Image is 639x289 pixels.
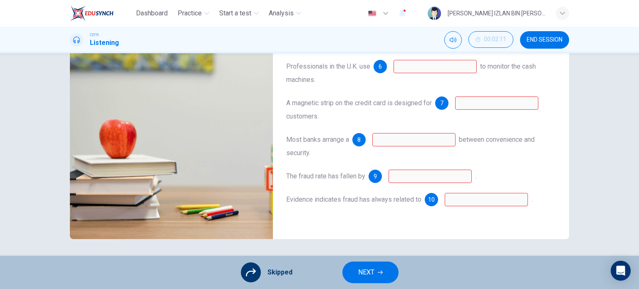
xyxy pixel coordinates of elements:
img: EduSynch logo [70,5,114,22]
div: Mute [444,31,462,49]
button: NEXT [342,262,399,283]
span: Evidence indicates fraud has always related to [286,195,421,203]
div: Hide [468,31,513,49]
span: Professionals in the U.K. use [286,62,370,70]
span: Most banks arrange a [286,136,349,143]
span: Practice [178,8,202,18]
span: customers. [286,112,319,120]
span: . [531,195,532,203]
div: Open Intercom Messenger [611,261,631,281]
span: The fraud rate has fallen by [286,172,365,180]
button: END SESSION [520,31,569,49]
span: NEXT [358,267,374,278]
div: [PERSON_NAME] IZLAN BIN [PERSON_NAME] [448,8,546,18]
img: en [367,10,377,17]
img: Credit Card Fraud [70,37,273,239]
button: Practice [174,6,213,21]
span: 00:02:11 [484,36,506,43]
span: . [475,172,476,180]
span: A magnetic strip on the credit card is designed for [286,99,432,107]
span: END SESSION [527,37,562,43]
span: 9 [374,173,377,179]
span: 7 [440,100,443,106]
span: Skipped [267,267,292,277]
a: EduSynch logo [70,5,133,22]
button: Start a test [216,6,262,21]
img: Profile picture [428,7,441,20]
button: Analysis [265,6,305,21]
span: 10 [428,197,435,203]
button: 00:02:11 [468,31,513,48]
span: 8 [357,137,361,143]
span: CEFR [90,32,99,38]
h1: Listening [90,38,119,48]
button: Dashboard [133,6,171,21]
span: 6 [379,64,382,69]
span: Dashboard [136,8,168,18]
span: Analysis [269,8,294,18]
span: Start a test [219,8,251,18]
